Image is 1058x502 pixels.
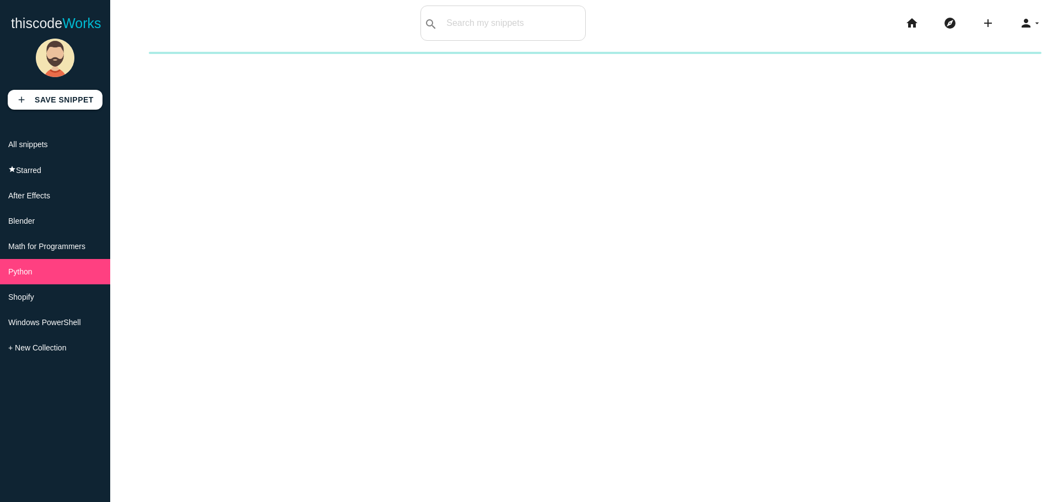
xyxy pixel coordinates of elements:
[11,6,101,41] a: thiscodeWorks
[62,15,101,31] span: Works
[424,7,438,42] i: search
[36,39,74,77] img: man-2.png
[8,318,81,327] span: Windows PowerShell
[8,165,16,173] i: star
[441,12,585,35] input: Search my snippets
[1033,6,1041,41] i: arrow_drop_down
[1019,6,1033,41] i: person
[421,6,441,40] button: search
[8,191,50,200] span: After Effects
[17,90,26,110] i: add
[981,6,995,41] i: add
[905,6,919,41] i: home
[8,140,48,149] span: All snippets
[16,166,41,175] span: Starred
[8,242,85,251] span: Math for Programmers
[8,343,66,352] span: + New Collection
[8,217,35,225] span: Blender
[8,293,34,301] span: Shopify
[8,267,33,276] span: Python
[35,95,94,104] b: Save Snippet
[8,90,102,110] a: addSave Snippet
[943,6,957,41] i: explore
